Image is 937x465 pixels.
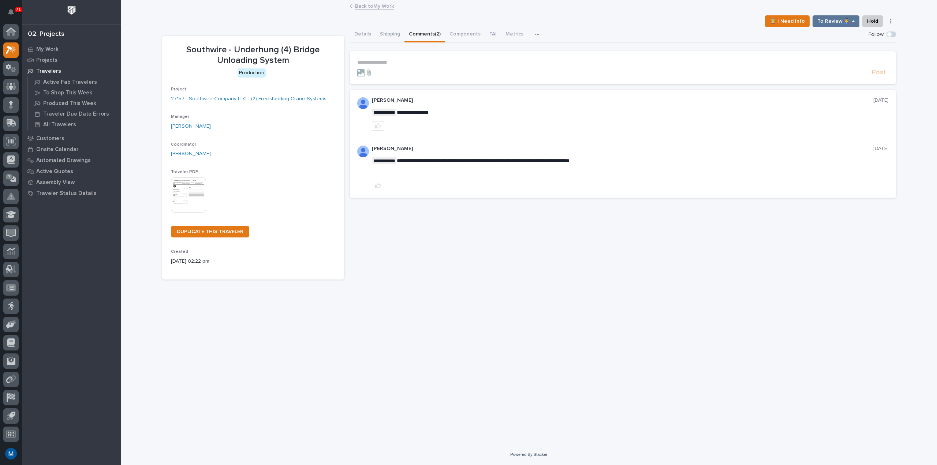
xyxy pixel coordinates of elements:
a: Projects [22,55,121,65]
a: All Travelers [28,119,121,130]
p: Traveler Due Date Errors [43,111,109,117]
a: Active Quotes [22,166,121,177]
a: [PERSON_NAME] [171,150,211,158]
p: Active Fab Travelers [43,79,97,86]
a: Traveler Due Date Errors [28,109,121,119]
button: Post [869,68,889,77]
p: Traveler Status Details [36,190,97,197]
p: [DATE] [873,146,889,152]
button: Components [445,27,485,42]
img: AOh14GjSnsZhInYMAl2VIng-st1Md8In0uqDMk7tOoQNx6CrVl7ct0jB5IZFYVrQT5QA0cOuF6lsKrjh3sjyefAjBh-eRxfSk... [357,146,369,157]
div: Notifications71 [9,9,19,20]
p: Follow [869,31,884,38]
p: To Shop This Week [43,90,92,96]
button: Hold [862,15,883,27]
a: DUPLICATE THIS TRAVELER [171,226,249,237]
span: Manager [171,115,189,119]
a: Produced This Week [28,98,121,108]
p: Produced This Week [43,100,96,107]
a: To Shop This Week [28,87,121,98]
div: 02. Projects [28,30,64,38]
span: Created [171,250,188,254]
p: Assembly View [36,179,75,186]
p: All Travelers [43,121,76,128]
a: Automated Drawings [22,155,121,166]
span: DUPLICATE THIS TRAVELER [177,229,243,234]
a: [PERSON_NAME] [171,123,211,130]
button: Details [350,27,376,42]
button: users-avatar [3,446,19,461]
p: Customers [36,135,64,142]
button: To Review 👨‍🏭 → [813,15,859,27]
p: My Work [36,46,59,53]
img: Workspace Logo [65,4,78,17]
button: Comments (2) [404,27,445,42]
div: Production [238,68,266,78]
a: Assembly View [22,177,121,188]
button: ⏳ I Need Info [765,15,810,27]
button: Metrics [501,27,528,42]
p: Projects [36,57,57,64]
span: To Review 👨‍🏭 → [817,17,855,26]
span: Coordinator [171,142,196,147]
a: Onsite Calendar [22,144,121,155]
span: Post [872,68,886,77]
button: Shipping [376,27,404,42]
img: AOh14GjSnsZhInYMAl2VIng-st1Md8In0uqDMk7tOoQNx6CrVl7ct0jB5IZFYVrQT5QA0cOuF6lsKrjh3sjyefAjBh-eRxfSk... [357,97,369,109]
button: Notifications [3,4,19,20]
button: FAI [485,27,501,42]
a: Traveler Status Details [22,188,121,199]
a: Powered By Stacker [510,452,547,457]
button: like this post [372,121,384,131]
p: Travelers [36,68,61,75]
a: Back toMy Work [355,1,394,10]
span: ⏳ I Need Info [770,17,805,26]
p: [PERSON_NAME] [372,146,873,152]
a: 27157 - Southwire Company LLC - (2) Freestanding Crane Systems [171,95,326,103]
p: [PERSON_NAME] [372,97,873,104]
a: My Work [22,44,121,55]
p: Southwire - Underhung (4) Bridge Unloading System [171,45,335,66]
a: Active Fab Travelers [28,77,121,87]
span: Project [171,87,186,91]
a: Travelers [22,65,121,76]
p: Onsite Calendar [36,146,79,153]
span: Hold [867,17,878,26]
p: [DATE] [873,97,889,104]
p: Automated Drawings [36,157,91,164]
button: like this post [372,181,384,190]
p: [DATE] 02:22 pm [171,258,335,265]
p: 71 [16,7,21,12]
a: Customers [22,133,121,144]
span: Traveler PDF [171,170,198,174]
p: Active Quotes [36,168,73,175]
